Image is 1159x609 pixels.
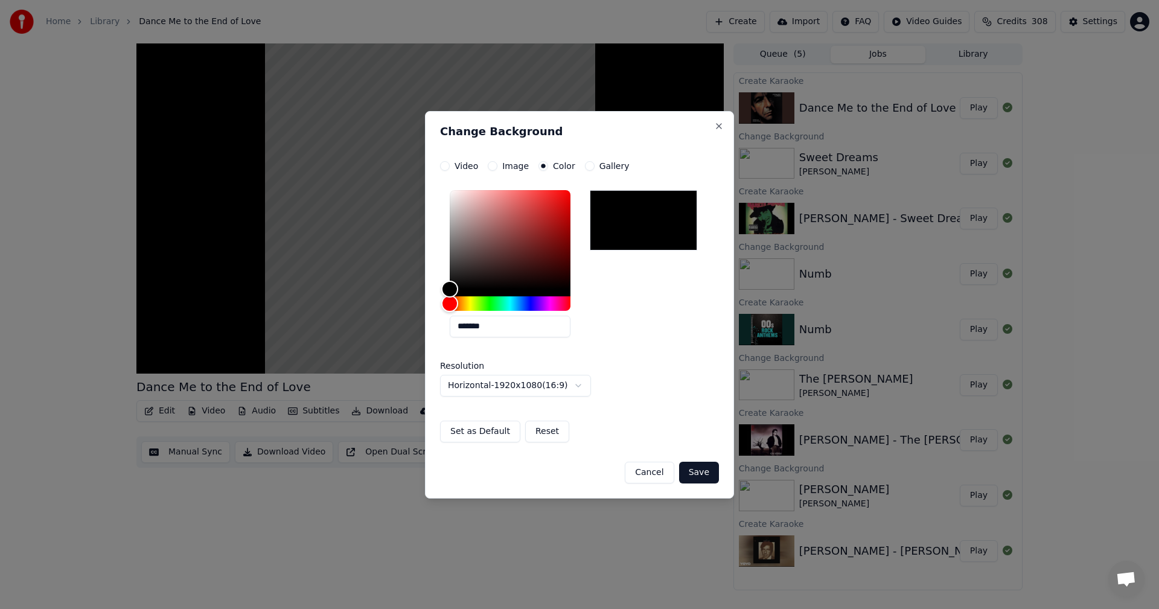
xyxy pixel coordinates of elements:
[455,162,478,170] label: Video
[679,462,719,483] button: Save
[450,190,570,289] div: Color
[502,162,529,170] label: Image
[440,362,561,370] label: Resolution
[525,421,569,442] button: Reset
[440,126,719,137] h2: Change Background
[450,296,570,311] div: Hue
[599,162,630,170] label: Gallery
[440,421,520,442] button: Set as Default
[553,162,575,170] label: Color
[625,462,674,483] button: Cancel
